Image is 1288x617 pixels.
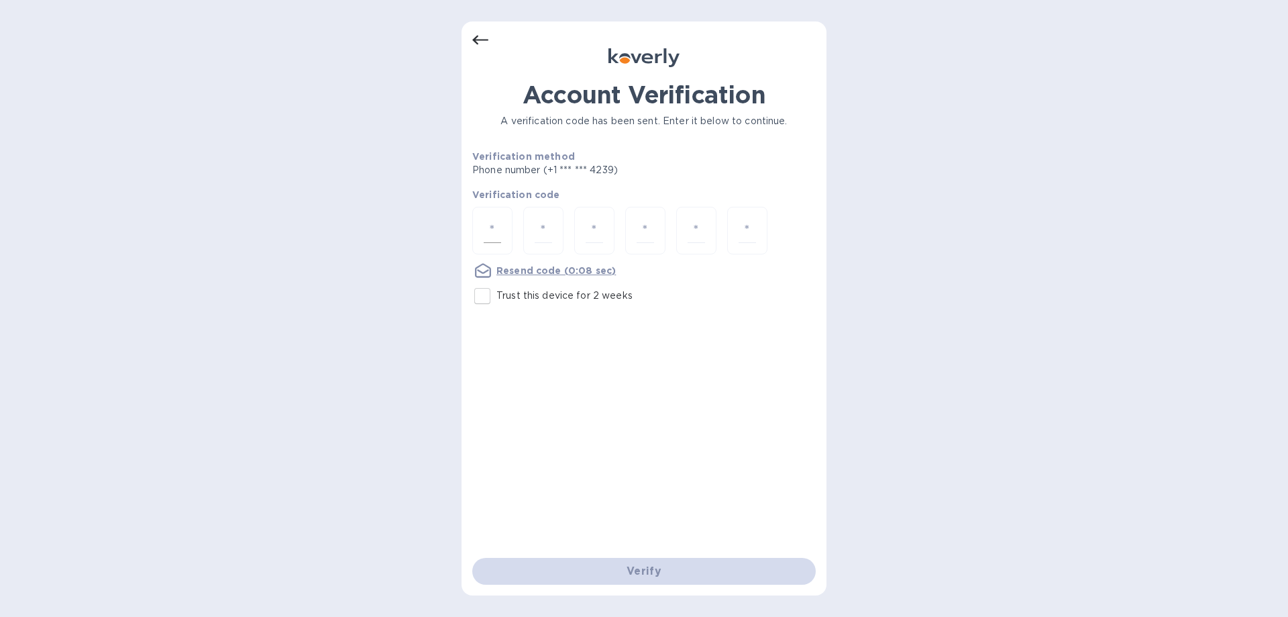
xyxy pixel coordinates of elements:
[472,151,575,162] b: Verification method
[472,114,816,128] p: A verification code has been sent. Enter it below to continue.
[472,163,720,177] p: Phone number (+1 *** *** 4239)
[496,265,616,276] u: Resend code (0:08 sec)
[472,81,816,109] h1: Account Verification
[472,188,816,201] p: Verification code
[496,289,633,303] p: Trust this device for 2 weeks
